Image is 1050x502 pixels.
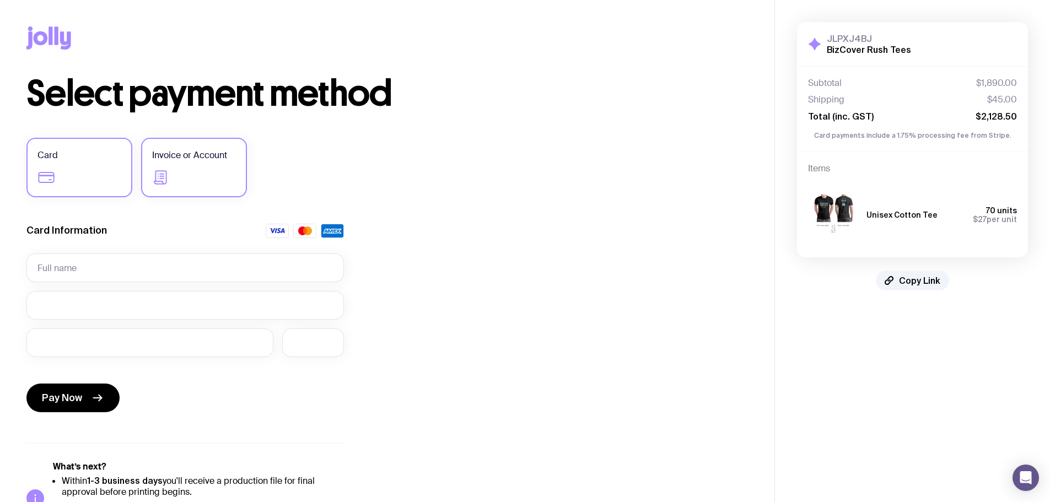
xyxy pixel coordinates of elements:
[899,275,940,286] span: Copy Link
[26,224,107,237] label: Card Information
[808,78,842,89] span: Subtotal
[976,111,1017,122] span: $2,128.50
[152,149,227,162] span: Invoice or Account
[293,337,333,348] iframe: Secure CVC input frame
[986,206,1017,215] span: 70 units
[37,300,333,310] iframe: Secure card number input frame
[37,337,262,348] iframe: Secure expiration date input frame
[973,215,987,224] span: $27
[26,384,120,412] button: Pay Now
[53,461,344,472] h5: What’s next?
[827,33,911,44] h3: JLPXJ4BJ
[876,271,949,290] button: Copy Link
[827,44,911,55] h2: BizCover Rush Tees
[808,111,874,122] span: Total (inc. GST)
[37,149,58,162] span: Card
[1013,465,1039,491] div: Open Intercom Messenger
[973,215,1017,224] span: per unit
[42,391,82,404] span: Pay Now
[62,475,344,498] li: Within you'll receive a production file for final approval before printing begins.
[866,210,938,219] h3: Unisex Cotton Tee
[987,94,1017,105] span: $45.00
[808,163,1017,174] h4: Items
[808,94,844,105] span: Shipping
[808,131,1017,141] p: Card payments include a 1.75% processing fee from Stripe.
[26,253,344,282] input: Full name
[87,476,163,485] strong: 1-3 business days
[976,78,1017,89] span: $1,890.00
[26,76,748,111] h1: Select payment method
